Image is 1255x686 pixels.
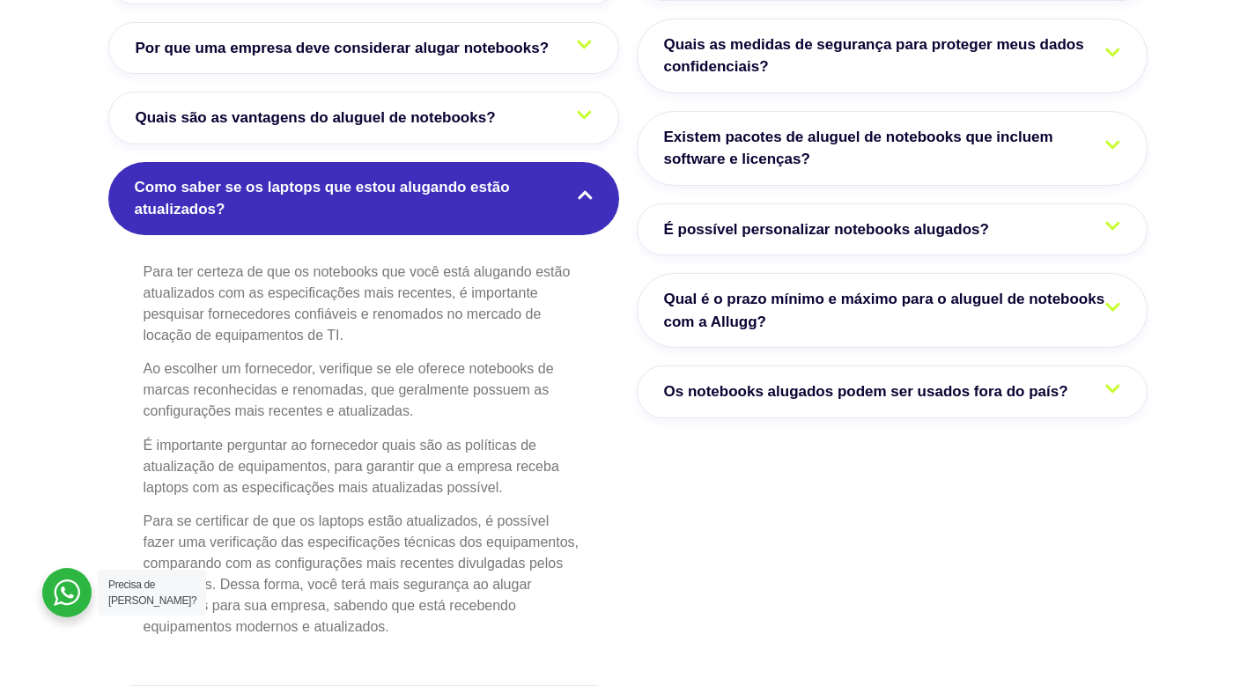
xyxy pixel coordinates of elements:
[637,18,1148,93] a: Quais as medidas de segurança para proteger meus dados confidenciais?
[108,162,619,235] a: Como saber se os laptops que estou alugando estão atualizados?
[108,22,619,75] a: Por que uma empresa deve considerar alugar notebooks?
[136,107,505,129] span: Quais são as vantagens do aluguel de notebooks?
[938,461,1255,686] div: Widget de chat
[144,358,584,422] p: Ao escolher um fornecedor, verifique se ele oferece notebooks de marcas reconhecidas e renomadas,...
[144,511,584,638] p: Para se certificar de que os laptops estão atualizados, é possível fazer uma verificação das espe...
[144,262,584,346] p: Para ter certeza de que os notebooks que você está alugando estão atualizados com as especificaçõ...
[637,203,1148,256] a: É possível personalizar notebooks alugados?
[664,33,1120,78] span: Quais as medidas de segurança para proteger meus dados confidenciais?
[938,461,1255,686] iframe: Chat Widget
[664,218,998,241] span: É possível personalizar notebooks alugados?
[664,288,1120,333] span: Qual é o prazo mínimo e máximo para o aluguel de notebooks com a Allugg?
[664,380,1077,403] span: Os notebooks alugados podem ser usados fora do país?
[637,273,1148,348] a: Qual é o prazo mínimo e máximo para o aluguel de notebooks com a Allugg?
[144,435,584,498] p: É importante perguntar ao fornecedor quais são as políticas de atualização de equipamentos, para ...
[108,92,619,144] a: Quais são as vantagens do aluguel de notebooks?
[637,111,1148,186] a: Existem pacotes de aluguel de notebooks que incluem software e licenças?
[136,37,558,60] span: Por que uma empresa deve considerar alugar notebooks?
[637,365,1148,418] a: Os notebooks alugados podem ser usados fora do país?
[108,579,196,607] span: Precisa de [PERSON_NAME]?
[135,176,593,221] span: Como saber se os laptops que estou alugando estão atualizados?
[664,126,1120,171] span: Existem pacotes de aluguel de notebooks que incluem software e licenças?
